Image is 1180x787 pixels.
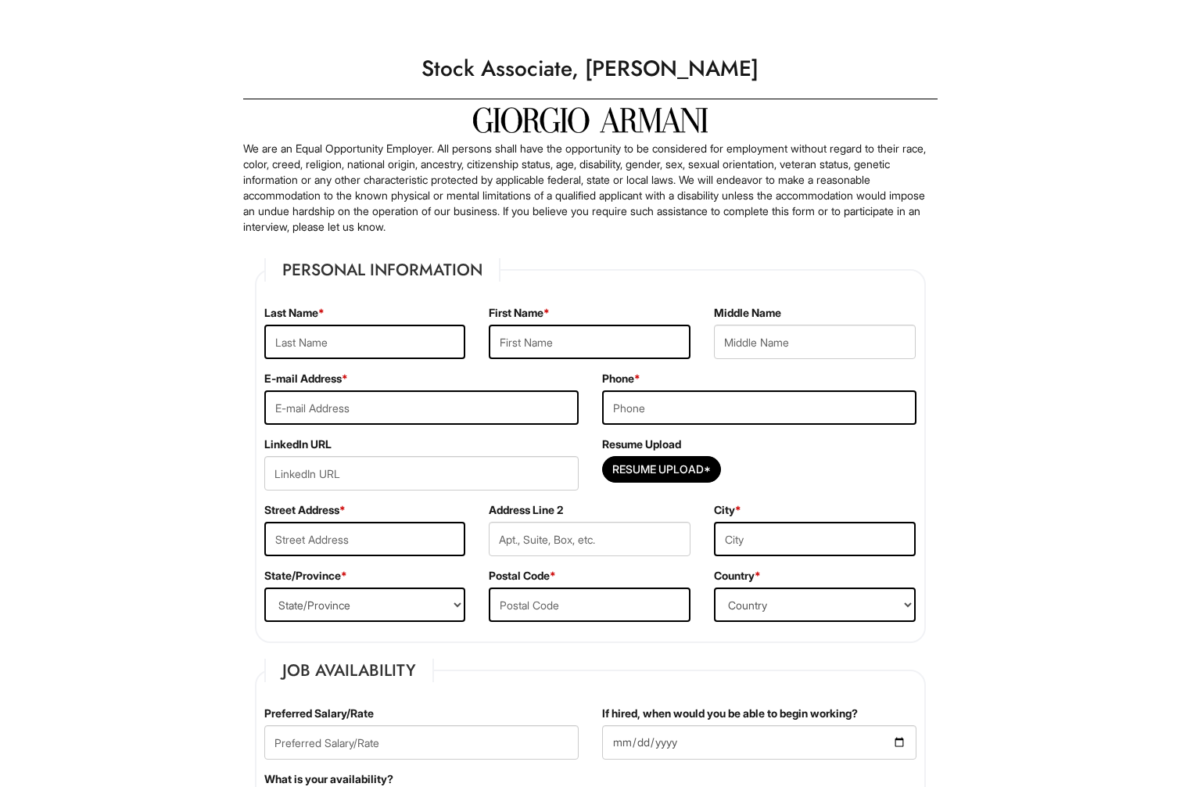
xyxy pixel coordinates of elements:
[264,305,325,321] label: Last Name
[243,141,938,235] p: We are an Equal Opportunity Employer. All persons shall have the opportunity to be considered for...
[489,588,690,622] input: Postal Code
[264,258,500,282] legend: Personal Information
[489,502,563,518] label: Address Line 2
[602,390,916,425] input: Phone
[264,771,393,787] label: What is your availability?
[264,502,346,518] label: Street Address
[714,588,916,622] select: Country
[264,371,348,386] label: E-mail Address
[602,437,681,452] label: Resume Upload
[264,706,374,721] label: Preferred Salary/Rate
[264,588,466,622] select: State/Province
[264,659,434,682] legend: Job Availability
[264,390,579,425] input: E-mail Address
[489,305,550,321] label: First Name
[264,725,579,760] input: Preferred Salary/Rate
[602,371,640,386] label: Phone
[602,456,721,483] button: Resume Upload*Resume Upload*
[602,706,858,721] label: If hired, when would you be able to begin working?
[473,107,708,133] img: Giorgio Armani
[714,325,916,359] input: Middle Name
[714,522,916,556] input: City
[264,456,579,491] input: LinkedIn URL
[264,325,466,359] input: Last Name
[489,522,690,556] input: Apt., Suite, Box, etc.
[264,522,466,556] input: Street Address
[714,502,741,518] label: City
[714,568,761,584] label: Country
[489,325,690,359] input: First Name
[714,305,781,321] label: Middle Name
[264,437,332,452] label: LinkedIn URL
[235,47,945,91] h1: Stock Associate, [PERSON_NAME]
[489,568,556,584] label: Postal Code
[264,568,347,584] label: State/Province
